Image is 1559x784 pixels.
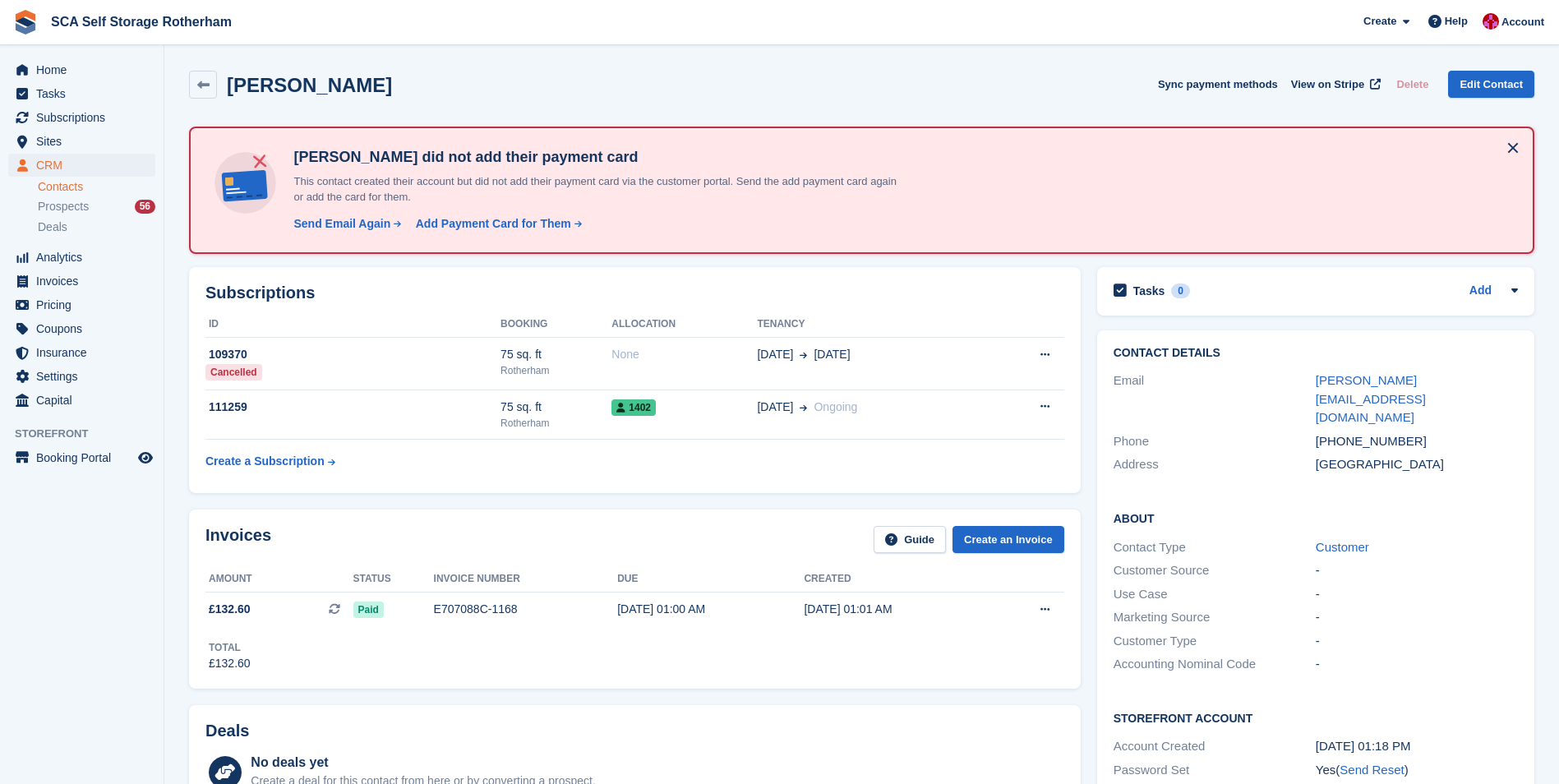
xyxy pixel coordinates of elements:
[353,566,434,593] th: Status
[1158,71,1278,98] button: Sync payment methods
[1114,761,1316,780] div: Password Set
[36,270,135,293] span: Invoices
[1483,13,1499,30] img: Thomas Webb
[15,426,164,442] span: Storefront
[1114,347,1518,360] h2: Contact Details
[36,317,135,340] span: Coupons
[617,601,804,618] div: [DATE] 01:00 AM
[814,400,857,413] span: Ongoing
[500,363,611,378] div: Rotherham
[205,446,335,477] a: Create a Subscription
[210,148,280,218] img: no-card-linked-e7822e413c904bf8b177c4d89f31251c4716f9871600ec3ca5bfc59e148c83f4.svg
[8,293,155,316] a: menu
[804,601,990,618] div: [DATE] 01:01 AM
[1448,71,1534,98] a: Edit Contact
[1316,608,1518,627] div: -
[1340,763,1404,777] a: Send Reset
[1316,432,1518,451] div: [PHONE_NUMBER]
[36,106,135,129] span: Subscriptions
[209,601,251,618] span: £132.60
[1316,761,1518,780] div: Yes
[1316,737,1518,756] div: [DATE] 01:18 PM
[1316,540,1369,554] a: Customer
[952,526,1064,553] a: Create an Invoice
[8,58,155,81] a: menu
[1114,632,1316,651] div: Customer Type
[1316,655,1518,674] div: -
[36,341,135,364] span: Insurance
[8,82,155,105] a: menu
[1445,13,1468,30] span: Help
[1316,632,1518,651] div: -
[1316,455,1518,474] div: [GEOGRAPHIC_DATA]
[416,215,571,233] div: Add Payment Card for Them
[36,130,135,153] span: Sites
[209,655,251,672] div: £132.60
[757,346,793,363] span: [DATE]
[287,173,903,205] p: This contact created their account but did not add their payment card via the customer portal. Se...
[611,399,656,416] span: 1402
[1390,71,1435,98] button: Delete
[434,566,618,593] th: Invoice number
[8,341,155,364] a: menu
[8,446,155,469] a: menu
[209,640,251,655] div: Total
[1501,14,1544,30] span: Account
[205,346,500,363] div: 109370
[500,311,611,338] th: Booking
[205,311,500,338] th: ID
[38,219,155,236] a: Deals
[205,364,262,380] div: Cancelled
[1171,284,1190,298] div: 0
[36,154,135,177] span: CRM
[8,389,155,412] a: menu
[1285,71,1384,98] a: View on Stripe
[409,215,583,233] a: Add Payment Card for Them
[353,602,384,618] span: Paid
[814,346,850,363] span: [DATE]
[500,416,611,431] div: Rotherham
[205,284,1064,302] h2: Subscriptions
[1335,763,1408,777] span: ( )
[611,311,757,338] th: Allocation
[434,601,618,618] div: E707088C-1168
[38,198,155,215] a: Prospects 56
[1114,432,1316,451] div: Phone
[38,219,67,235] span: Deals
[13,10,38,35] img: stora-icon-8386f47178a22dfd0bd8f6a31ec36ba5ce8667c1dd55bd0f319d3a0aa187defe.svg
[8,365,155,388] a: menu
[205,453,325,470] div: Create a Subscription
[611,346,757,363] div: None
[500,346,611,363] div: 75 sq. ft
[1114,561,1316,580] div: Customer Source
[205,399,500,416] div: 111259
[1114,655,1316,674] div: Accounting Nominal Code
[36,246,135,269] span: Analytics
[135,200,155,214] div: 56
[136,448,155,468] a: Preview store
[36,82,135,105] span: Tasks
[205,526,271,553] h2: Invoices
[293,215,390,233] div: Send Email Again
[1316,561,1518,580] div: -
[1291,76,1364,93] span: View on Stripe
[1363,13,1396,30] span: Create
[36,293,135,316] span: Pricing
[227,74,392,96] h2: [PERSON_NAME]
[757,311,985,338] th: Tenancy
[1316,373,1426,424] a: [PERSON_NAME][EMAIL_ADDRESS][DOMAIN_NAME]
[8,246,155,269] a: menu
[1114,538,1316,557] div: Contact Type
[36,389,135,412] span: Capital
[1316,585,1518,604] div: -
[1469,282,1492,301] a: Add
[1114,510,1518,526] h2: About
[874,526,946,553] a: Guide
[1114,608,1316,627] div: Marketing Source
[1114,737,1316,756] div: Account Created
[500,399,611,416] div: 75 sq. ft
[1114,709,1518,726] h2: Storefront Account
[1114,371,1316,427] div: Email
[8,130,155,153] a: menu
[8,270,155,293] a: menu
